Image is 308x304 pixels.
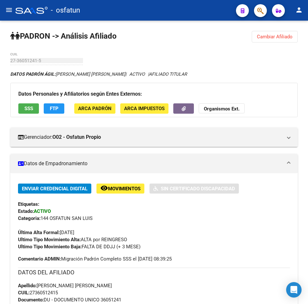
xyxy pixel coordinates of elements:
strong: PADRON -> Análisis Afiliado [10,32,117,41]
span: Movimientos [108,186,140,192]
mat-panel-title: Datos de Empadronamiento [18,160,282,167]
span: - osfatun [51,3,80,17]
i: | ACTIVO | [10,71,187,77]
button: Cambiar Afiliado [252,31,298,43]
strong: Ultimo Tipo Movimiento Alta: [18,237,81,242]
span: DU - DOCUMENTO UNICO 36051241 [18,297,121,303]
strong: Comentario ADMIN: [18,256,61,262]
strong: Etiquetas: [18,201,39,207]
strong: Estado: [18,208,34,214]
button: SSS [18,103,39,113]
span: Enviar Credencial Digital [22,186,87,192]
strong: O02 - Osfatun Propio [52,134,101,141]
span: SSS [24,106,33,112]
button: ARCA Padrón [74,103,115,113]
strong: DATOS PADRÓN ÁGIL: [10,71,56,77]
mat-expansion-panel-header: Datos de Empadronamiento [10,154,298,173]
span: 27360512415 [18,290,58,296]
mat-expansion-panel-header: Gerenciador:O02 - Osfatun Propio [10,128,298,147]
mat-icon: menu [5,6,13,14]
span: Migración Padrón Completo SSS el [DATE] 08:39:25 [18,255,172,262]
button: Sin Certificado Discapacidad [149,184,239,194]
button: Enviar Credencial Digital [18,184,91,194]
div: 144 OSFATUN SAN LUIS [18,215,290,222]
span: Sin Certificado Discapacidad [161,186,235,192]
strong: Apellido: [18,283,37,289]
strong: Última Alta Formal: [18,230,60,235]
button: Movimientos [96,184,144,194]
button: FTP [44,103,64,113]
button: Organismos Ext. [199,103,245,113]
span: AFILIADO TITULAR [149,71,187,77]
strong: ACTIVO [34,208,51,214]
span: ARCA Padrón [78,106,112,112]
strong: CUIL: [18,290,30,296]
span: ARCA Impuestos [124,106,165,112]
span: ALTA por REINGRESO [18,237,127,242]
mat-icon: person [295,6,303,14]
h3: Datos Personales y Afiliatorios según Entes Externos: [18,90,290,99]
span: [PERSON_NAME] [PERSON_NAME] [10,71,125,77]
strong: Organismos Ext. [204,106,240,112]
mat-icon: remove_red_eye [100,184,108,192]
strong: Ultimo Tipo Movimiento Baja: [18,244,82,250]
button: ARCA Impuestos [120,103,168,113]
span: Cambiar Afiliado [257,34,293,40]
span: FTP [50,106,59,112]
span: FALTA DE DDJJ (+ 3 MESE) [18,244,140,250]
mat-panel-title: Gerenciador: [18,134,282,141]
h3: DATOS DEL AFILIADO [18,268,290,277]
strong: Documento: [18,297,44,303]
span: [DATE] [18,230,74,235]
div: Open Intercom Messenger [286,282,302,298]
strong: Categoria: [18,215,41,221]
span: [PERSON_NAME] [PERSON_NAME] [18,283,112,289]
